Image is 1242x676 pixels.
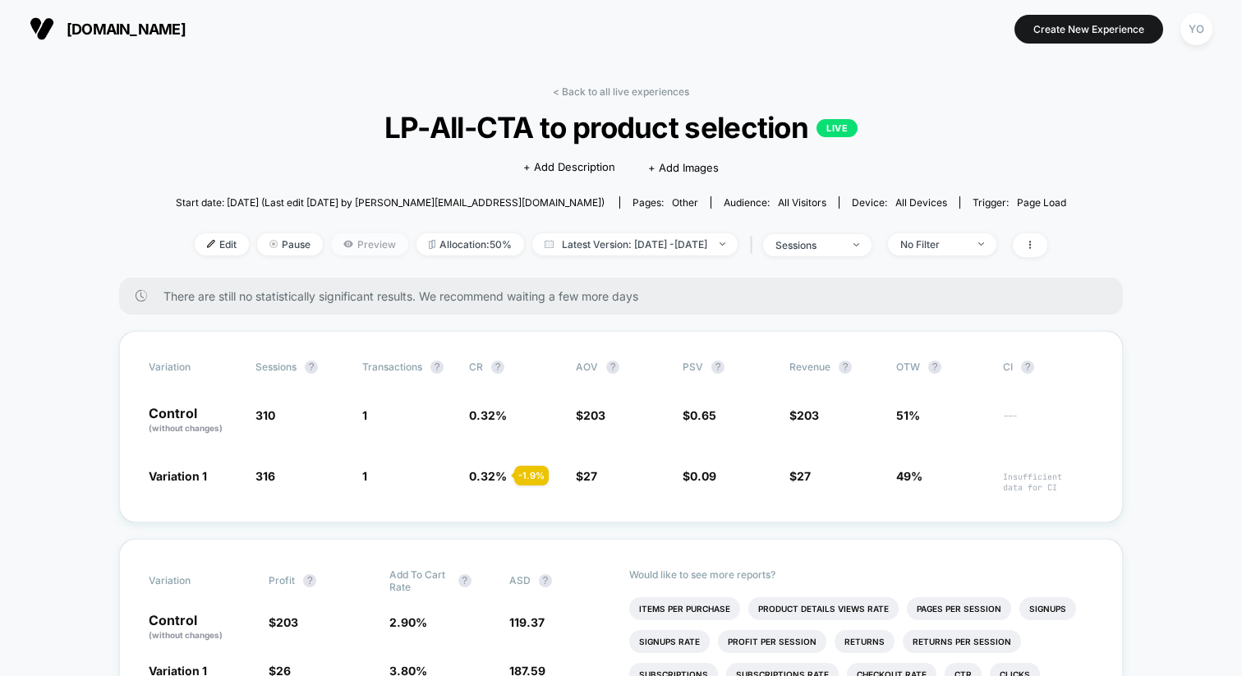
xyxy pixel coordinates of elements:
span: Variation [149,361,239,374]
button: ? [1021,361,1034,374]
span: $ [683,469,716,483]
span: 0.09 [690,469,716,483]
span: $ [269,615,298,629]
button: ? [711,361,724,374]
div: Pages: [632,196,698,209]
span: 119.37 [509,615,545,629]
button: ? [305,361,318,374]
span: 316 [255,469,275,483]
span: 203 [797,408,819,422]
span: CR [469,361,483,373]
span: $ [576,408,605,422]
div: Trigger: [973,196,1066,209]
li: Signups Rate [629,630,710,653]
div: sessions [775,239,841,251]
img: Visually logo [30,16,54,41]
img: end [720,242,725,246]
button: [DOMAIN_NAME] [25,16,191,42]
span: $ [683,408,716,422]
a: < Back to all live experiences [553,85,689,98]
img: end [853,243,859,246]
li: Signups [1019,597,1076,620]
span: 0.32 % [469,469,507,483]
span: Variation [149,568,239,593]
img: calendar [545,240,554,248]
span: Latest Version: [DATE] - [DATE] [532,233,738,255]
span: 0.32 % [469,408,507,422]
span: Edit [195,233,249,255]
button: ? [491,361,504,374]
span: (without changes) [149,423,223,433]
button: ? [458,574,471,587]
button: ? [303,574,316,587]
li: Profit Per Session [718,630,826,653]
span: Device: [839,196,959,209]
span: Page Load [1017,196,1066,209]
span: 51% [896,408,920,422]
img: rebalance [429,240,435,249]
span: other [672,196,698,209]
span: all devices [895,196,947,209]
img: end [269,240,278,248]
span: $ [576,469,597,483]
span: Revenue [789,361,830,373]
span: PSV [683,361,703,373]
img: end [978,242,984,246]
span: Start date: [DATE] (Last edit [DATE] by [PERSON_NAME][EMAIL_ADDRESS][DOMAIN_NAME]) [176,196,605,209]
span: 1 [362,408,367,422]
div: No Filter [900,238,966,251]
p: Control [149,407,239,435]
span: 49% [896,469,922,483]
span: 1 [362,469,367,483]
span: LP-All-CTA to product selection [220,110,1021,145]
span: + Add Description [523,159,615,176]
span: --- [1003,411,1093,435]
button: ? [839,361,852,374]
span: Allocation: 50% [416,233,524,255]
button: ? [430,361,444,374]
span: OTW [896,361,987,374]
span: Pause [257,233,323,255]
div: - 1.9 % [514,466,549,485]
span: (without changes) [149,630,223,640]
span: $ [789,408,819,422]
span: Preview [331,233,408,255]
span: All Visitors [778,196,826,209]
span: 27 [583,469,597,483]
span: AOV [576,361,598,373]
span: + Add Images [648,161,719,174]
span: Insufficient data for CI [1003,471,1093,493]
span: | [746,233,763,257]
li: Product Details Views Rate [748,597,899,620]
div: YO [1180,13,1212,45]
span: 203 [583,408,605,422]
button: ? [928,361,941,374]
span: Sessions [255,361,297,373]
li: Items Per Purchase [629,597,740,620]
span: Profit [269,574,295,586]
img: edit [207,240,215,248]
div: Audience: [724,196,826,209]
span: CI [1003,361,1093,374]
span: $ [789,469,811,483]
button: ? [539,574,552,587]
span: 2.90 % [389,615,427,629]
span: 0.65 [690,408,716,422]
span: Add To Cart Rate [389,568,450,593]
li: Returns Per Session [903,630,1021,653]
button: ? [606,361,619,374]
p: Control [149,614,252,642]
span: 27 [797,469,811,483]
p: Would like to see more reports? [629,568,1093,581]
span: Transactions [362,361,422,373]
span: [DOMAIN_NAME] [67,21,186,38]
p: LIVE [816,119,858,137]
li: Pages Per Session [907,597,1011,620]
span: 310 [255,408,275,422]
span: Variation 1 [149,469,207,483]
li: Returns [835,630,895,653]
button: Create New Experience [1014,15,1163,44]
button: YO [1175,12,1217,46]
span: 203 [276,615,298,629]
span: There are still no statistically significant results. We recommend waiting a few more days [163,289,1090,303]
